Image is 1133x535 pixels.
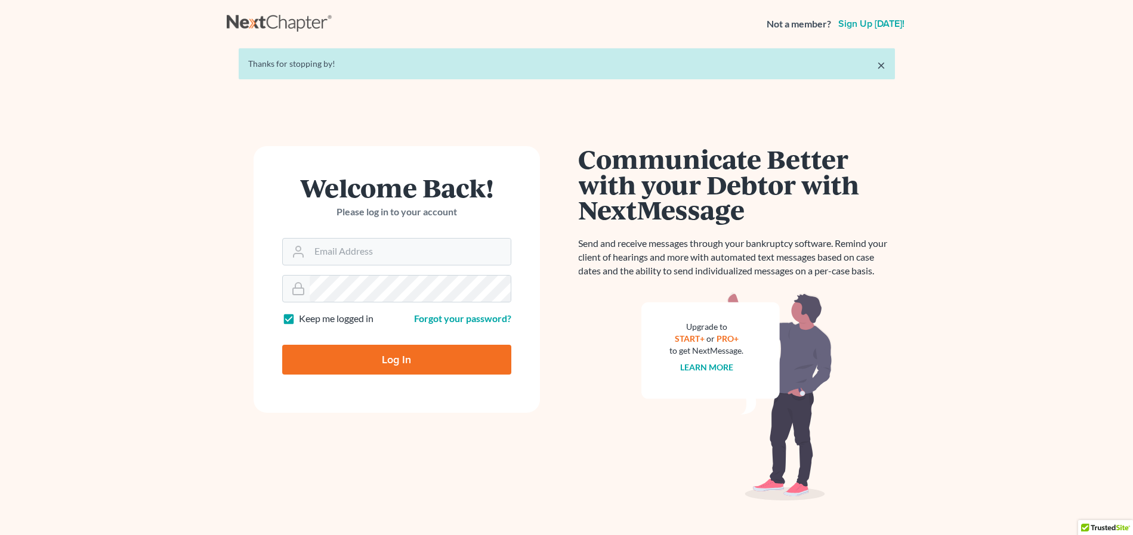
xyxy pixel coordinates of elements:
div: Upgrade to [670,321,744,333]
h1: Welcome Back! [282,175,511,200]
a: × [877,58,885,72]
span: or [706,333,715,344]
div: Thanks for stopping by! [248,58,885,70]
strong: Not a member? [767,17,831,31]
div: to get NextMessage. [670,345,744,357]
a: Forgot your password? [414,313,511,324]
input: Email Address [310,239,511,265]
p: Please log in to your account [282,205,511,219]
a: START+ [675,333,705,344]
h1: Communicate Better with your Debtor with NextMessage [579,146,895,222]
a: Sign up [DATE]! [836,19,907,29]
a: Learn more [680,362,733,372]
label: Keep me logged in [299,312,373,326]
a: PRO+ [717,333,739,344]
img: nextmessage_bg-59042aed3d76b12b5cd301f8e5b87938c9018125f34e5fa2b7a6b67550977c72.svg [641,292,832,501]
p: Send and receive messages through your bankruptcy software. Remind your client of hearings and mo... [579,237,895,278]
input: Log In [282,345,511,375]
